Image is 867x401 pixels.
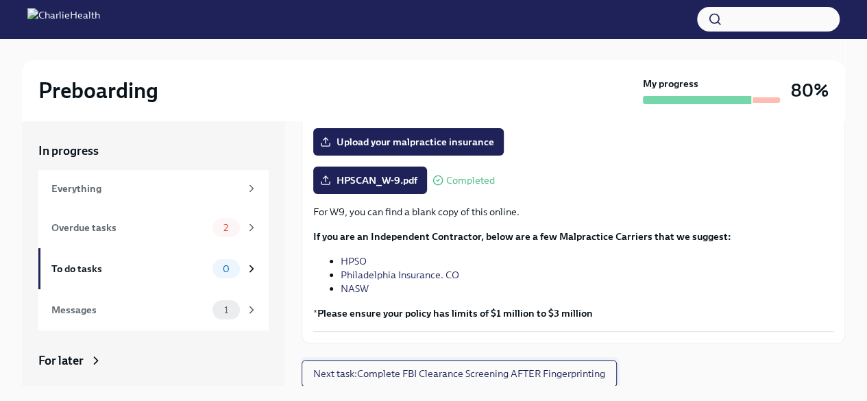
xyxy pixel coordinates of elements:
[643,77,698,90] strong: My progress
[313,205,833,219] p: For W9, you can find a blank copy of this online.
[38,289,269,330] a: Messages1
[38,170,269,207] a: Everything
[313,367,605,380] span: Next task : Complete FBI Clearance Screening AFTER Fingerprinting
[38,77,158,104] h2: Preboarding
[38,352,84,369] div: For later
[215,223,236,233] span: 2
[313,167,427,194] label: HPSCAN_W-9.pdf
[341,282,369,295] a: NASW
[38,207,269,248] a: Overdue tasks2
[51,302,207,317] div: Messages
[302,360,617,387] button: Next task:Complete FBI Clearance Screening AFTER Fingerprinting
[791,78,829,103] h3: 80%
[323,135,494,149] span: Upload your malpractice insurance
[341,269,459,281] a: Philadelphia Insurance. CO
[323,173,417,187] span: HPSCAN_W-9.pdf
[446,175,495,186] span: Completed
[38,143,269,159] a: In progress
[317,307,593,319] strong: Please ensure your policy has limits of $1 million to $3 million
[51,181,240,196] div: Everything
[38,352,269,369] a: For later
[51,261,207,276] div: To do tasks
[51,220,207,235] div: Overdue tasks
[313,128,504,156] label: Upload your malpractice insurance
[215,264,238,274] span: 0
[38,248,269,289] a: To do tasks0
[341,255,367,267] a: HPSO
[27,8,100,30] img: CharlieHealth
[313,230,731,243] strong: If you are an Independent Contractor, below are a few Malpractice Carriers that we suggest:
[216,305,236,315] span: 1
